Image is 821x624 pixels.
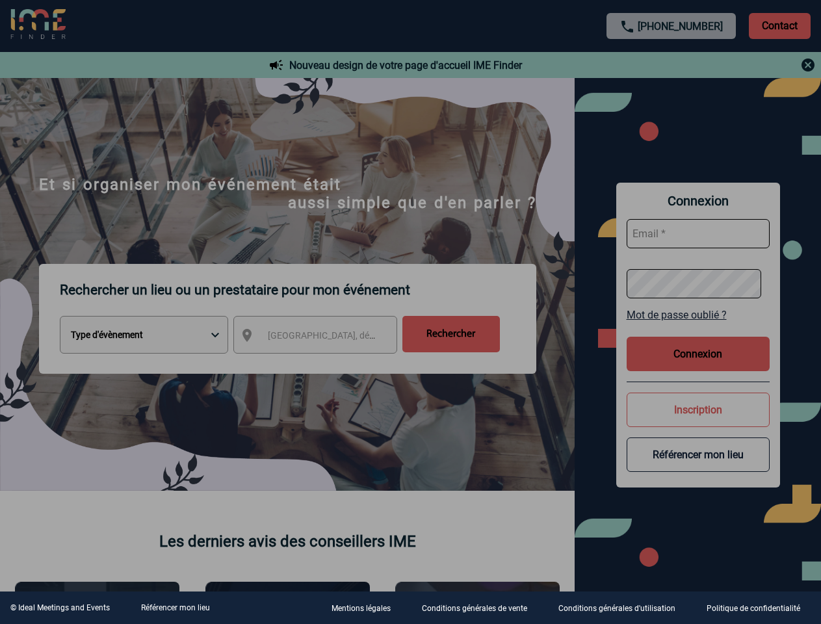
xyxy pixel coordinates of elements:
[558,604,675,614] p: Conditions générales d'utilisation
[321,602,411,614] a: Mentions légales
[696,602,821,614] a: Politique de confidentialité
[332,604,391,614] p: Mentions légales
[411,602,548,614] a: Conditions générales de vente
[422,604,527,614] p: Conditions générales de vente
[548,602,696,614] a: Conditions générales d'utilisation
[10,603,110,612] div: © Ideal Meetings and Events
[707,604,800,614] p: Politique de confidentialité
[141,603,210,612] a: Référencer mon lieu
